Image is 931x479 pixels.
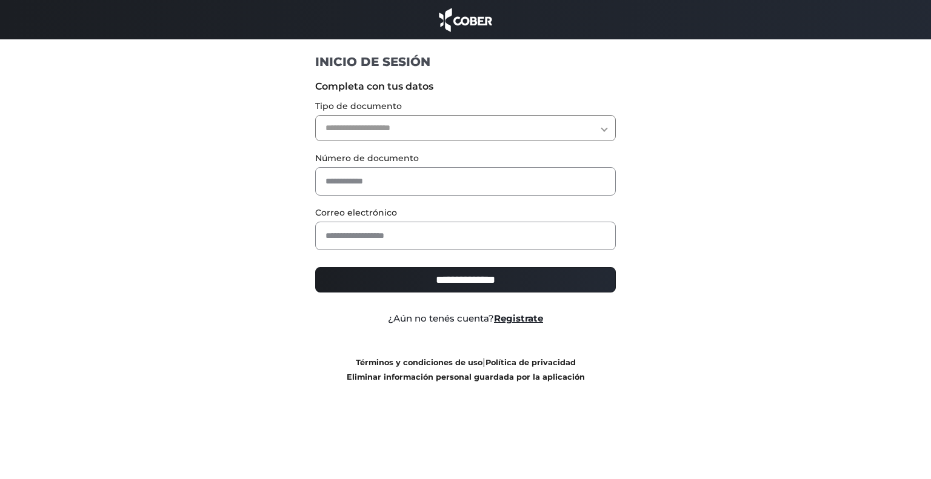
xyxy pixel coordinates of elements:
[306,355,626,384] div: |
[315,206,616,219] label: Correo electrónico
[315,100,616,113] label: Tipo de documento
[315,152,616,165] label: Número de documento
[315,54,616,70] h1: INICIO DE SESIÓN
[306,312,626,326] div: ¿Aún no tenés cuenta?
[315,79,616,94] label: Completa con tus datos
[356,358,482,367] a: Términos y condiciones de uso
[494,312,543,324] a: Registrate
[436,6,495,33] img: cober_marca.png
[347,372,585,382] a: Eliminar información personal guardada por la aplicación
[486,358,576,367] a: Política de privacidad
